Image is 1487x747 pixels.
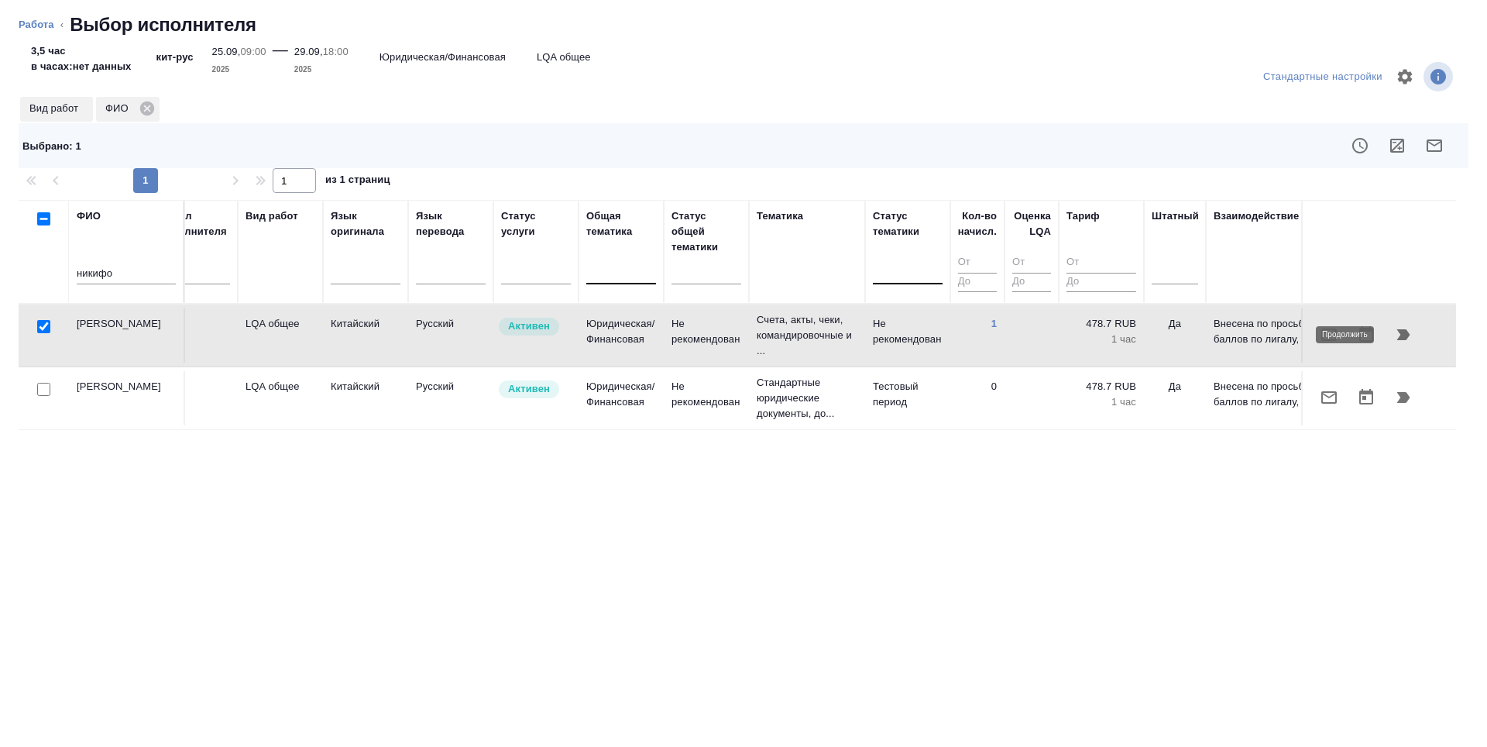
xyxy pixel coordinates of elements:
p: LQA общее [246,379,315,394]
button: Отправить предложение о работе [1310,316,1348,353]
td: Не рекомендован [664,308,749,363]
p: 1 час [1066,394,1136,410]
p: 25.09, [212,46,241,57]
p: 3,5 час [31,43,132,59]
input: До [958,273,997,292]
div: ФИО [77,208,101,224]
div: Вид работ [246,208,298,224]
span: Настроить таблицу [1386,58,1423,95]
td: [PERSON_NAME] [69,308,185,363]
td: Китайский [323,308,408,363]
div: Тематика [757,208,803,224]
td: Юридическая/Финансовая [579,371,664,425]
div: Статус услуги [501,208,571,239]
li: ‹ [60,17,64,33]
td: Юридическая/Финансовая [579,308,664,363]
td: [PERSON_NAME] [69,371,185,425]
span: Выбрано : 1 [22,140,81,152]
p: LQA общее [537,50,591,65]
p: Стандартные юридические документы, до... [757,375,857,422]
p: 478.7 RUB [1066,316,1136,332]
div: Язык перевода [416,208,486,239]
p: Активен [508,318,550,334]
div: — [273,37,288,77]
td: Не рекомендован [664,371,749,425]
td: Русский [408,308,493,363]
p: 29.09, [294,46,323,57]
p: Внесена по просьбе [PERSON_NAME]: Оценки 7,5 баллов по лигалу, кит-рус и кит-англ Она уже выпо... [1214,379,1469,410]
td: Не рекомендован [865,308,950,363]
td: Тестовый период [865,371,950,425]
div: Статус тематики [873,208,943,239]
input: До [1012,273,1051,292]
p: 478.7 RUB [1066,379,1136,394]
p: Вид работ [29,101,84,116]
td: Да [1144,308,1206,363]
td: Да [1144,371,1206,425]
p: 1 час [1066,332,1136,347]
td: Китайский [323,371,408,425]
td: Русский [408,371,493,425]
div: Язык оригинала [331,208,400,239]
button: Рассчитать маржинальность заказа [1379,127,1416,164]
button: Открыть календарь загрузки [1348,379,1385,416]
p: Внесена по просьбе [PERSON_NAME]: Оценки 7,5 баллов по лигалу, кит-рус и кит-англ Она уже выпо... [1214,316,1469,347]
p: Счета, акты, чеки, командировочные и ... [757,312,857,359]
nav: breadcrumb [19,12,1468,37]
span: Посмотреть информацию [1423,62,1456,91]
p: LQA общее [246,316,315,332]
input: От [1012,253,1051,273]
h2: Выбор исполнителя [70,12,256,37]
button: Показать доступность исполнителя [1341,127,1379,164]
div: Статус общей тематики [671,208,741,255]
button: Открыть календарь загрузки [1348,316,1385,353]
p: 09:00 [240,46,266,57]
div: Общая тематика [586,208,656,239]
p: 18:00 [323,46,349,57]
button: Продолжить [1385,379,1422,416]
div: ФИО [96,97,160,122]
a: 1 [991,318,997,329]
div: Кол-во начисл. [958,208,997,239]
p: ФИО [105,101,134,116]
div: Взаимодействие и доп. информация [1214,208,1401,224]
button: Отправить предложение о работе [1416,127,1453,164]
a: Работа [19,19,54,30]
td: 0 [950,371,1004,425]
div: Штатный [1152,208,1199,224]
div: Тариф [1066,208,1100,224]
input: Выбери исполнителей, чтобы отправить приглашение на работу [37,383,50,396]
input: От [1066,253,1136,273]
span: из 1 страниц [325,170,390,193]
input: До [1066,273,1136,292]
p: Активен [508,381,550,397]
div: Отдел исполнителя [160,208,230,239]
button: Отправить предложение о работе [1310,379,1348,416]
div: Оценка LQA [1012,208,1051,239]
input: От [958,253,997,273]
div: split button [1259,65,1386,89]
